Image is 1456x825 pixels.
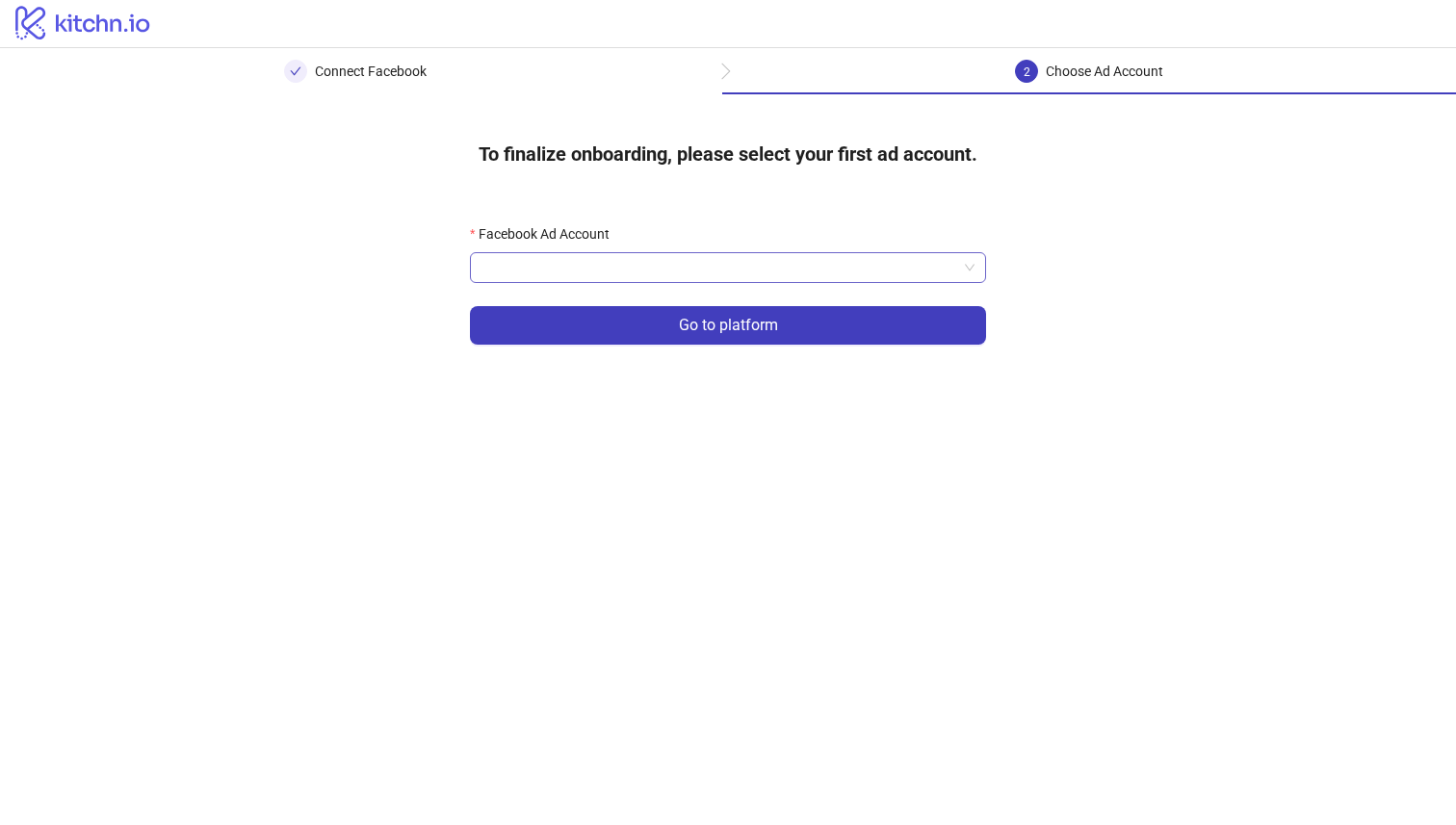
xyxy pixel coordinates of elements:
label: Facebook Ad Account [470,223,622,245]
div: Choose Ad Account [1046,60,1163,83]
span: Go to platform [679,317,778,334]
input: Facebook Ad Account [481,253,957,282]
span: 2 [1024,65,1030,79]
button: Go to platform [470,306,986,345]
h4: To finalize onboarding, please select your first ad account. [448,125,1008,183]
div: Connect Facebook [315,60,427,83]
span: check [290,65,301,77]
